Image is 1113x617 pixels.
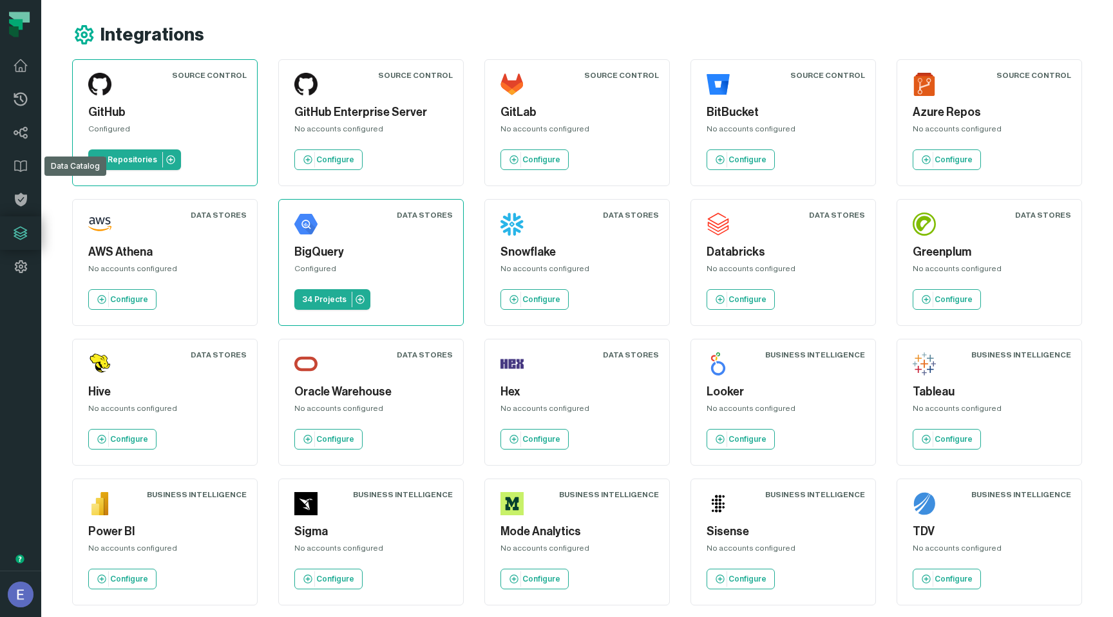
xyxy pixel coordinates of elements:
[603,210,659,220] div: Data Stores
[913,523,1066,540] h5: TDV
[500,543,654,558] div: No accounts configured
[728,434,766,444] p: Configure
[500,492,524,515] img: Mode Analytics
[584,70,659,81] div: Source Control
[500,523,654,540] h5: Mode Analytics
[294,569,363,589] a: Configure
[913,383,1066,401] h5: Tableau
[500,403,654,419] div: No accounts configured
[500,569,569,589] a: Configure
[522,574,560,584] p: Configure
[500,429,569,450] a: Configure
[353,489,453,500] div: Business Intelligence
[88,383,242,401] h5: Hive
[913,213,936,236] img: Greenplum
[96,155,157,165] p: 56 Repositories
[913,243,1066,261] h5: Greenplum
[522,155,560,165] p: Configure
[707,289,775,310] a: Configure
[971,350,1071,360] div: Business Intelligence
[728,574,766,584] p: Configure
[913,569,981,589] a: Configure
[935,574,973,584] p: Configure
[935,294,973,305] p: Configure
[100,24,204,46] h1: Integrations
[707,243,860,261] h5: Databricks
[707,73,730,96] img: BitBucket
[294,383,448,401] h5: Oracle Warehouse
[88,352,111,375] img: Hive
[522,434,560,444] p: Configure
[316,434,354,444] p: Configure
[913,492,936,515] img: TDV
[294,263,448,279] div: Configured
[88,523,242,540] h5: Power BI
[913,429,981,450] a: Configure
[88,243,242,261] h5: AWS Athena
[707,104,860,121] h5: BitBucket
[14,553,26,565] div: Tooltip anchor
[765,489,865,500] div: Business Intelligence
[707,569,775,589] a: Configure
[316,574,354,584] p: Configure
[728,294,766,305] p: Configure
[500,213,524,236] img: Snowflake
[294,429,363,450] a: Configure
[707,383,860,401] h5: Looker
[996,70,1071,81] div: Source Control
[790,70,865,81] div: Source Control
[88,149,181,170] a: 56 Repositories
[707,429,775,450] a: Configure
[88,403,242,419] div: No accounts configured
[294,289,370,310] a: 34 Projects
[913,263,1066,279] div: No accounts configured
[191,210,247,220] div: Data Stores
[397,210,453,220] div: Data Stores
[378,70,453,81] div: Source Control
[8,582,33,607] img: avatar of Elisheva Lapid
[559,489,659,500] div: Business Intelligence
[500,352,524,375] img: Hex
[522,294,560,305] p: Configure
[294,124,448,139] div: No accounts configured
[88,543,242,558] div: No accounts configured
[172,70,247,81] div: Source Control
[913,352,936,375] img: Tableau
[294,149,363,170] a: Configure
[728,155,766,165] p: Configure
[88,73,111,96] img: GitHub
[913,543,1066,558] div: No accounts configured
[913,149,981,170] a: Configure
[500,104,654,121] h5: GitLab
[294,403,448,419] div: No accounts configured
[294,73,318,96] img: GitHub Enterprise Server
[707,523,860,540] h5: Sisense
[294,243,448,261] h5: BigQuery
[191,350,247,360] div: Data Stores
[147,489,247,500] div: Business Intelligence
[913,104,1066,121] h5: Azure Repos
[110,434,148,444] p: Configure
[294,523,448,540] h5: Sigma
[1015,210,1071,220] div: Data Stores
[294,543,448,558] div: No accounts configured
[88,569,157,589] a: Configure
[88,492,111,515] img: Power BI
[913,289,981,310] a: Configure
[88,213,111,236] img: AWS Athena
[913,124,1066,139] div: No accounts configured
[294,352,318,375] img: Oracle Warehouse
[397,350,453,360] div: Data Stores
[500,149,569,170] a: Configure
[110,574,148,584] p: Configure
[707,492,730,515] img: Sisense
[500,263,654,279] div: No accounts configured
[44,157,106,176] div: Data Catalog
[294,213,318,236] img: BigQuery
[707,263,860,279] div: No accounts configured
[294,104,448,121] h5: GitHub Enterprise Server
[500,289,569,310] a: Configure
[88,104,242,121] h5: GitHub
[316,155,354,165] p: Configure
[88,263,242,279] div: No accounts configured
